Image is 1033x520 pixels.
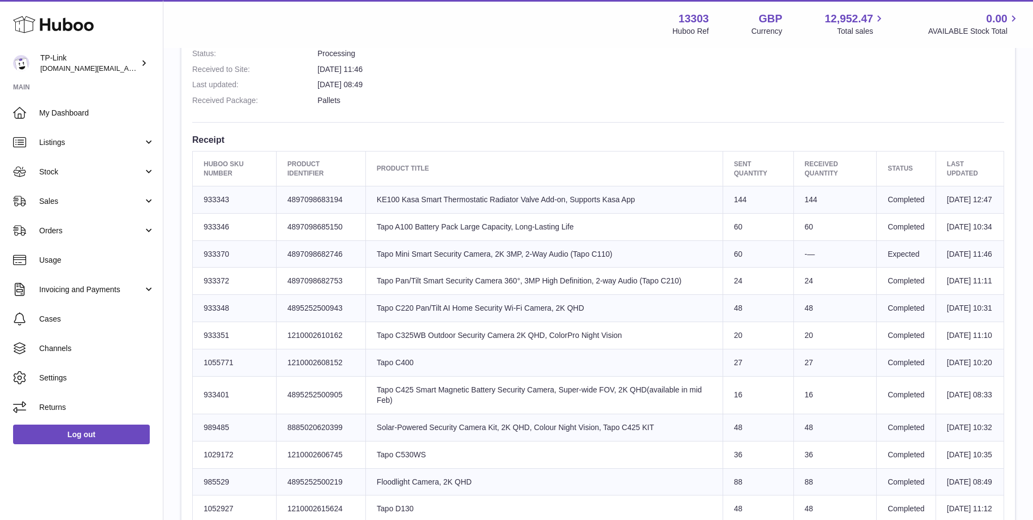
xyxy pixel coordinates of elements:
[365,349,723,377] td: Tapo C400
[723,268,793,295] td: 24
[39,137,143,148] span: Listings
[877,322,936,349] td: Completed
[40,53,138,74] div: TP-Link
[193,240,277,268] td: 933370
[193,295,277,322] td: 933348
[317,80,1004,90] dd: [DATE] 08:49
[365,295,723,322] td: Tapo C220 Pan/Tilt AI Home Security Wi-Fi Camera, 2K QHD
[679,11,709,26] strong: 13303
[793,213,877,240] td: 60
[365,213,723,240] td: Tapo A100 Battery Pack Large Capacity, Long-Lasting Life
[723,213,793,240] td: 60
[193,414,277,441] td: 989485
[365,468,723,495] td: Floodlight Camera, 2K QHD
[793,349,877,377] td: 27
[877,441,936,468] td: Completed
[793,441,877,468] td: 36
[365,268,723,295] td: Tapo Pan/Tilt Smart Security Camera 360°, 3MP High Definition, 2-way Audio (Tapo C210)
[276,414,365,441] td: 8885020620399
[192,134,1004,146] h3: Receipt
[793,268,877,295] td: 24
[723,240,793,268] td: 60
[39,285,143,295] span: Invoicing and Payments
[365,186,723,213] td: KE100 Kasa Smart Thermostatic Radiator Valve Add-on, Supports Kasa App
[276,468,365,495] td: 4895252500219
[936,186,1004,213] td: [DATE] 12:47
[936,441,1004,468] td: [DATE] 10:35
[39,343,155,354] span: Channels
[877,414,936,441] td: Completed
[276,213,365,240] td: 4897098685150
[193,376,277,414] td: 933401
[192,95,317,106] dt: Received Package:
[793,152,877,186] th: Received Quantity
[193,213,277,240] td: 933346
[723,441,793,468] td: 36
[317,64,1004,75] dd: [DATE] 11:46
[759,11,782,26] strong: GBP
[365,240,723,268] td: Tapo Mini Smart Security Camera, 2K 3MP, 2-Way Audio (Tapo C110)
[276,322,365,349] td: 1210002610162
[936,295,1004,322] td: [DATE] 10:31
[193,186,277,213] td: 933343
[793,414,877,441] td: 48
[365,376,723,414] td: Tapo C425 Smart Magnetic Battery Security Camera, Super-wide FOV, 2K QHD(available in mid Feb)
[276,376,365,414] td: 4895252500905
[936,152,1004,186] th: Last updated
[39,226,143,236] span: Orders
[936,213,1004,240] td: [DATE] 10:34
[39,108,155,118] span: My Dashboard
[39,314,155,324] span: Cases
[751,26,783,37] div: Currency
[928,11,1020,37] a: 0.00 AVAILABLE Stock Total
[317,95,1004,106] dd: Pallets
[193,322,277,349] td: 933351
[793,322,877,349] td: 20
[39,402,155,413] span: Returns
[723,468,793,495] td: 88
[193,441,277,468] td: 1029172
[39,196,143,207] span: Sales
[723,414,793,441] td: 48
[723,322,793,349] td: 20
[39,167,143,177] span: Stock
[276,295,365,322] td: 4895252500943
[936,322,1004,349] td: [DATE] 11:10
[276,240,365,268] td: 4897098682746
[824,11,885,37] a: 12,952.47 Total sales
[877,240,936,268] td: Expected
[39,373,155,383] span: Settings
[365,441,723,468] td: Tapo C530WS
[986,11,1007,26] span: 0.00
[936,414,1004,441] td: [DATE] 10:32
[317,49,1004,59] dd: Processing
[877,186,936,213] td: Completed
[276,268,365,295] td: 4897098682753
[793,376,877,414] td: 16
[673,26,709,37] div: Huboo Ref
[276,152,365,186] th: Product Identifier
[13,425,150,444] a: Log out
[877,468,936,495] td: Completed
[824,11,873,26] span: 12,952.47
[723,376,793,414] td: 16
[365,414,723,441] td: Solar-Powered Security Camera Kit, 2K QHD, Colour Night Vision, Tapo C425 KIT
[193,468,277,495] td: 985529
[365,322,723,349] td: Tapo C325WB Outdoor Security Camera 2K QHD, ColorPro Night Vision
[936,468,1004,495] td: [DATE] 08:49
[723,186,793,213] td: 144
[193,268,277,295] td: 933372
[793,468,877,495] td: 88
[877,295,936,322] td: Completed
[723,295,793,322] td: 48
[928,26,1020,37] span: AVAILABLE Stock Total
[877,268,936,295] td: Completed
[936,376,1004,414] td: [DATE] 08:33
[723,152,793,186] th: Sent Quantity
[877,213,936,240] td: Completed
[192,49,317,59] dt: Status:
[877,152,936,186] th: Status
[192,80,317,90] dt: Last updated:
[40,64,217,72] span: [DOMAIN_NAME][EMAIL_ADDRESS][DOMAIN_NAME]
[837,26,885,37] span: Total sales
